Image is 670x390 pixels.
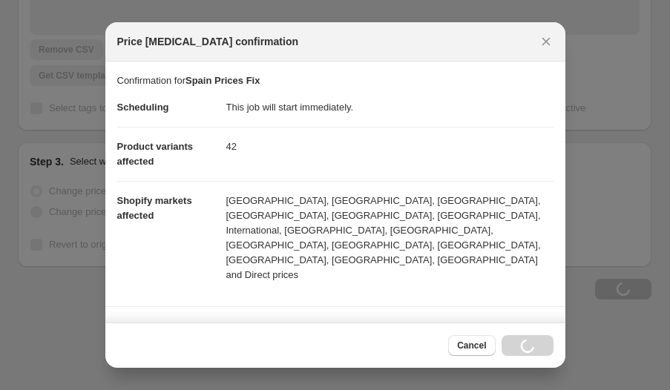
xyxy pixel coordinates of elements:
[226,88,554,127] dd: This job will start immediately.
[185,75,260,86] b: Spain Prices Fix
[117,195,192,221] span: Shopify markets affected
[117,102,169,113] span: Scheduling
[117,73,554,88] p: Confirmation for
[448,335,495,356] button: Cancel
[536,31,556,52] button: Close
[457,340,486,351] span: Cancel
[117,320,471,331] b: A price [MEDICAL_DATA] like this usually takes a minute or less to complete.
[117,141,194,167] span: Product variants affected
[117,34,299,49] span: Price [MEDICAL_DATA] confirmation
[226,127,554,166] dd: 42
[226,181,554,294] dd: [GEOGRAPHIC_DATA], [GEOGRAPHIC_DATA], [GEOGRAPHIC_DATA], [GEOGRAPHIC_DATA], [GEOGRAPHIC_DATA], [G...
